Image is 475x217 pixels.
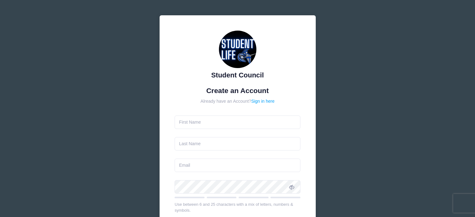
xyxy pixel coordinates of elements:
div: Already have an Account? [175,98,300,105]
h1: Create an Account [175,86,300,95]
input: Email [175,159,300,172]
input: Last Name [175,137,300,150]
div: Use between 6 and 25 characters with a mix of letters, numbers & symbols. [175,201,300,214]
img: Student Council [219,31,256,68]
div: Student Council [175,70,300,80]
a: Sign in here [251,99,275,104]
input: First Name [175,116,300,129]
